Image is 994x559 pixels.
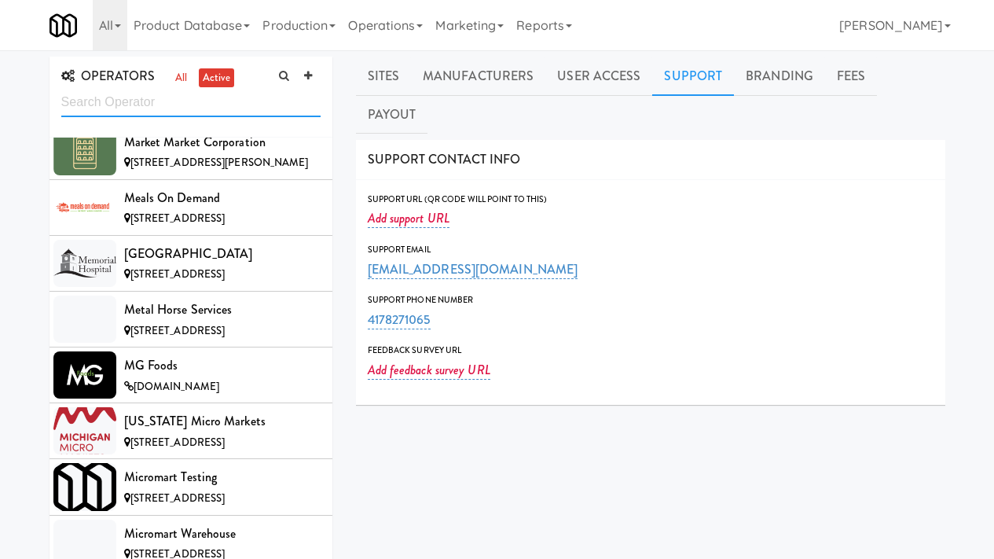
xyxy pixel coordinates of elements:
[356,57,412,96] a: Sites
[368,260,578,279] a: [EMAIL_ADDRESS][DOMAIN_NAME]
[130,435,226,450] span: [STREET_ADDRESS]
[356,95,428,134] a: Payout
[411,57,545,96] a: Manufacturers
[50,292,332,348] li: Metal Horse Services[STREET_ADDRESS]
[652,57,734,96] a: Support
[124,465,321,489] div: Micromart Testing
[50,12,77,39] img: Micromart
[61,67,156,85] span: OPERATORS
[50,180,332,236] li: Meals On Demand[STREET_ADDRESS]
[61,88,321,117] input: Search Operator
[124,242,321,266] div: [GEOGRAPHIC_DATA]
[171,68,191,88] a: all
[368,242,933,258] div: Support Email
[124,298,321,322] div: Metal Horse Services
[124,131,321,154] div: Market Market Corporation
[368,292,933,308] div: Support Phone Number
[130,211,226,226] span: [STREET_ADDRESS]
[124,410,321,433] div: [US_STATE] Micro Markets
[50,124,332,180] li: Market Market Corporation[STREET_ADDRESS][PERSON_NAME]
[124,522,321,546] div: Micromart Warehouse
[825,57,877,96] a: Fees
[124,186,321,210] div: Meals On Demand
[368,150,521,168] span: SUPPORT CONTACT INFO
[134,379,219,394] span: [DOMAIN_NAME]
[199,68,235,88] a: active
[545,57,652,96] a: User Access
[130,491,226,506] span: [STREET_ADDRESS]
[50,459,332,515] li: Micromart Testing[STREET_ADDRESS]
[368,209,450,228] a: Add support URL
[50,236,332,292] li: [GEOGRAPHIC_DATA][STREET_ADDRESS]
[50,403,332,459] li: [US_STATE] Micro Markets[STREET_ADDRESS]
[50,348,332,403] li: MG Foods[DOMAIN_NAME]
[130,267,226,281] span: [STREET_ADDRESS]
[368,311,431,329] a: 4178271065
[130,155,309,170] span: [STREET_ADDRESS][PERSON_NAME]
[368,361,490,380] a: Add feedback survey URL
[124,354,321,377] div: MG Foods
[368,192,933,208] div: Support Url (QR code will point to this)
[130,323,226,338] span: [STREET_ADDRESS]
[734,57,825,96] a: Branding
[368,343,933,359] div: Feedback Survey Url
